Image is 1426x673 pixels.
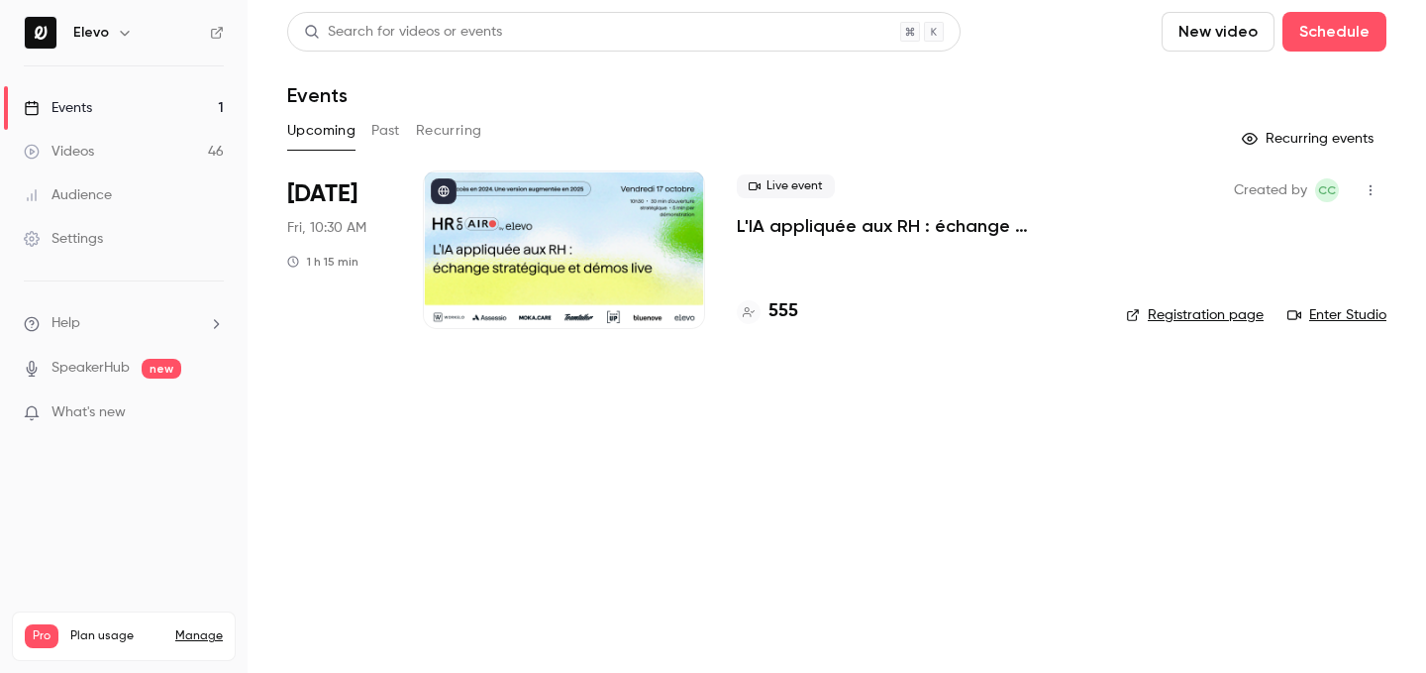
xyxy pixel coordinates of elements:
[51,402,126,423] span: What's new
[1233,123,1386,155] button: Recurring events
[1282,12,1386,52] button: Schedule
[24,229,103,249] div: Settings
[73,23,109,43] h6: Elevo
[51,313,80,334] span: Help
[287,115,356,147] button: Upcoming
[1126,305,1264,325] a: Registration page
[142,359,181,379] span: new
[371,115,400,147] button: Past
[24,142,94,162] div: Videos
[51,358,130,379] a: SpeakerHub
[25,624,58,648] span: Pro
[287,170,391,329] div: Oct 17 Fri, 10:30 AM (Europe/Paris)
[287,178,357,210] span: [DATE]
[25,17,56,49] img: Elevo
[24,313,224,334] li: help-dropdown-opener
[24,98,92,118] div: Events
[70,628,163,644] span: Plan usage
[287,83,348,107] h1: Events
[1162,12,1274,52] button: New video
[737,214,1094,238] a: L'IA appliquée aux RH : échange stratégique et démos live.
[24,185,112,205] div: Audience
[737,174,835,198] span: Live event
[1234,178,1307,202] span: Created by
[304,22,502,43] div: Search for videos or events
[768,298,798,325] h4: 555
[1318,178,1336,202] span: CC
[1315,178,1339,202] span: Clara Courtillier
[287,218,366,238] span: Fri, 10:30 AM
[737,298,798,325] a: 555
[287,254,358,270] div: 1 h 15 min
[416,115,482,147] button: Recurring
[1287,305,1386,325] a: Enter Studio
[175,628,223,644] a: Manage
